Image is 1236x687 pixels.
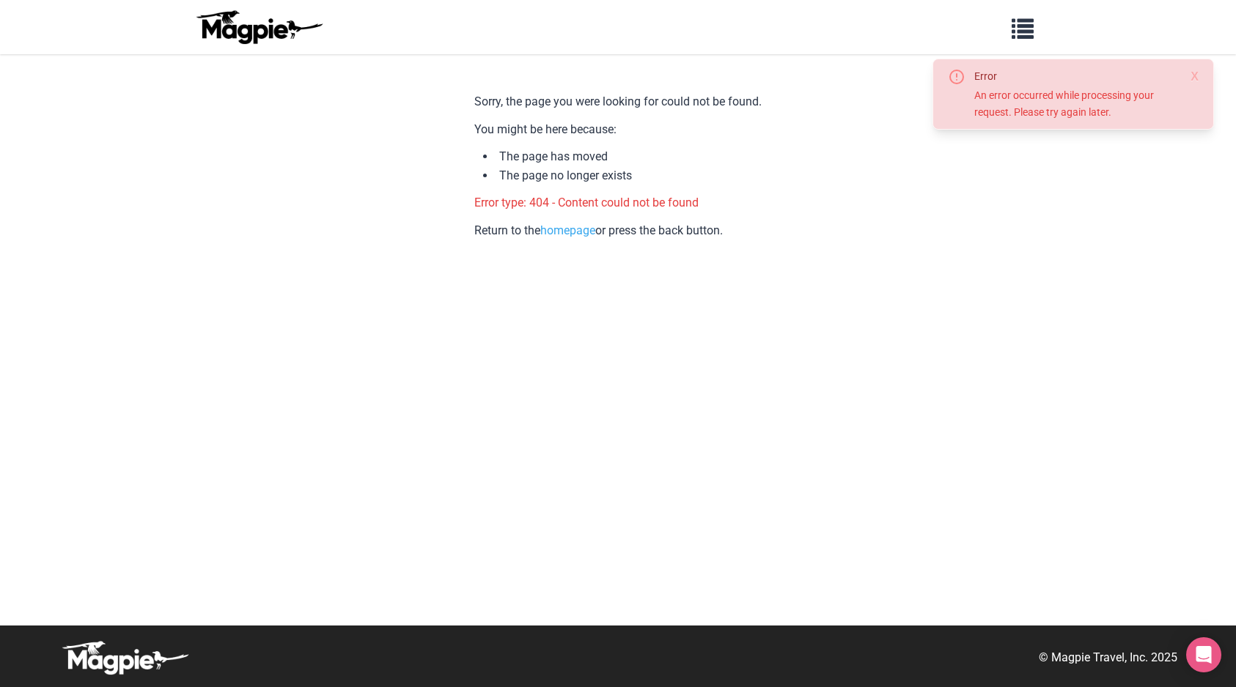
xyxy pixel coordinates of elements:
img: logo-ab69f6fb50320c5b225c76a69d11143b.png [193,10,325,45]
p: You might be here because: [474,120,762,139]
a: homepage [540,223,595,237]
p: Sorry, the page you were looking for could not be found. [474,92,762,111]
p: © Magpie Travel, Inc. 2025 [1039,648,1177,667]
button: Close [1191,68,1199,86]
p: Return to the or press the back button. [474,221,762,240]
div: An error occurred while processing your request. Please try again later. [974,87,1171,120]
img: logo-white-d94fa1abed81b67a048b3d0f0ab5b955.png [59,640,191,675]
p: Error type: 404 - Content could not be found [474,193,762,212]
div: Open Intercom Messenger [1186,637,1221,672]
li: The page has moved [483,147,762,166]
div: Error [974,68,1171,84]
li: The page no longer exists [483,166,762,185]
